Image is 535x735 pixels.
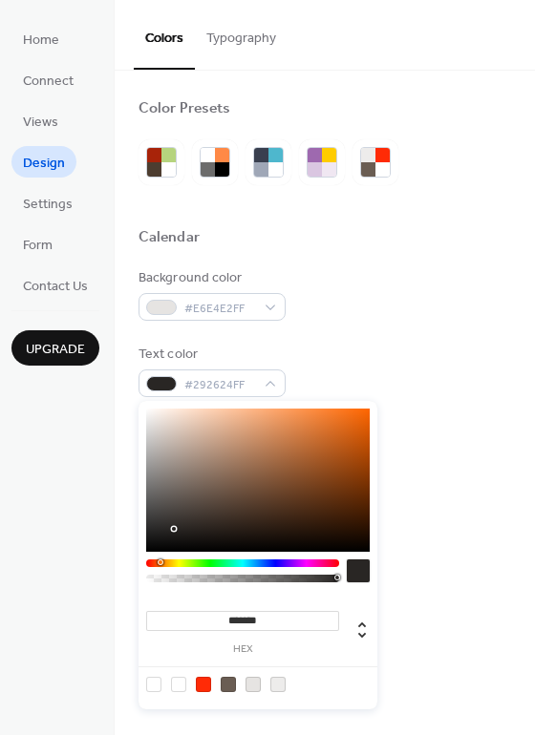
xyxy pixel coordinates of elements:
span: Contact Us [23,277,88,297]
div: rgb(255, 43, 6) [196,677,211,692]
a: Connect [11,64,85,95]
span: Design [23,154,65,174]
a: Contact Us [11,269,99,301]
a: Home [11,23,71,54]
a: Form [11,228,64,260]
span: #E6E4E2FF [184,299,255,319]
a: Views [11,105,70,136]
div: rgb(237, 236, 235) [270,677,286,692]
span: Home [23,31,59,51]
a: Settings [11,187,84,219]
div: Background color [139,268,282,288]
div: Calendar [139,228,200,248]
label: hex [146,644,339,655]
button: Upgrade [11,330,99,366]
div: Color Presets [139,99,230,119]
span: Upgrade [26,340,85,360]
span: Form [23,236,53,256]
span: Views [23,113,58,133]
a: Design [11,146,76,178]
div: rgba(0, 0, 0, 0) [146,677,161,692]
span: Settings [23,195,73,215]
div: rgb(255, 255, 255) [171,677,186,692]
div: Text color [139,345,282,365]
span: #292624FF [184,375,255,395]
div: rgb(106, 93, 83) [221,677,236,692]
div: rgb(230, 228, 226) [246,677,261,692]
span: Connect [23,72,74,92]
